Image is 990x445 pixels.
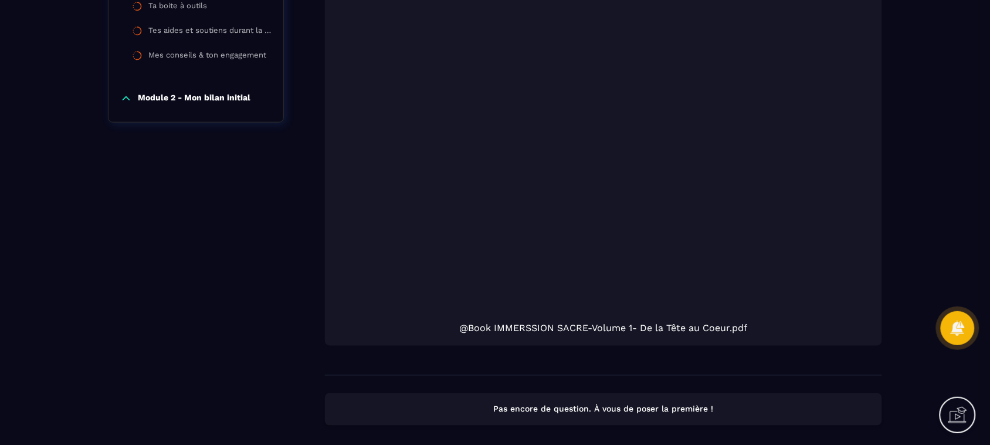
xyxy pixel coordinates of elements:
[148,50,266,63] div: Mes conseils & ton engagement
[148,1,207,14] div: Ta boite à outils
[138,93,250,104] p: Module 2 - Mon bilan initial
[148,26,272,39] div: Tes aides et soutiens durant la formation
[335,404,872,415] p: Pas encore de question. À vous de poser la première !
[337,323,870,334] span: @Book IMMERSSION SACRE-Volume 1- De la Tête au Coeur.pdf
